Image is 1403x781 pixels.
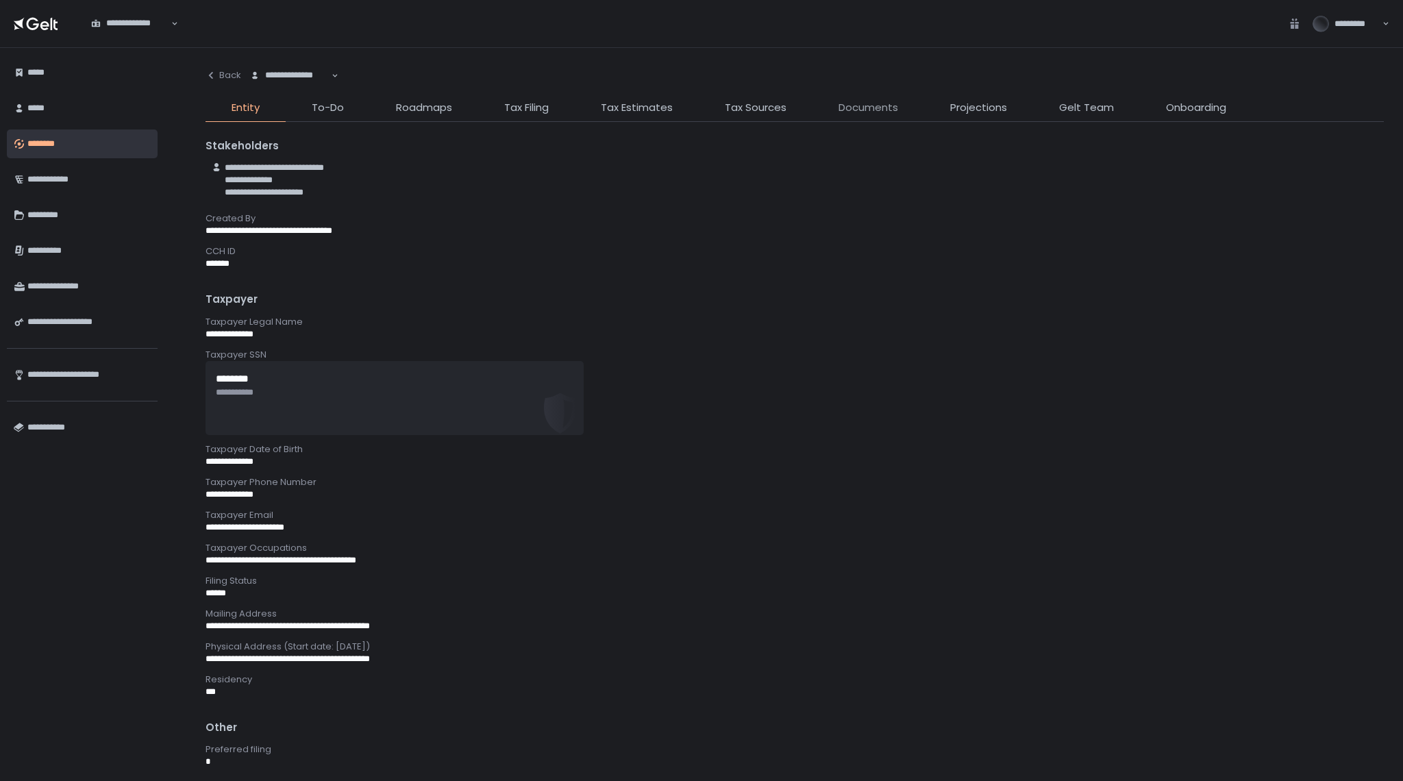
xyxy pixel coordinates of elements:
div: Taxpayer Legal Name [206,316,1384,328]
div: Created By [206,212,1384,225]
div: CCH ID [206,245,1384,258]
span: Roadmaps [396,100,452,116]
div: Other [206,720,1384,736]
span: To-Do [312,100,344,116]
span: Entity [232,100,260,116]
div: Residency [206,673,1384,686]
div: Taxpayer Date of Birth [206,443,1384,456]
input: Search for option [250,82,330,95]
span: Tax Estimates [601,100,673,116]
div: Back [206,69,241,82]
div: Taxpayer SSN [206,349,1384,361]
div: Physical Address (Start date: [DATE]) [206,641,1384,653]
span: Projections [950,100,1007,116]
span: Gelt Team [1059,100,1114,116]
button: Back [206,62,241,89]
div: Taxpayer Occupations [206,542,1384,554]
span: Tax Filing [504,100,549,116]
div: Search for option [241,62,338,90]
div: Preferred filing [206,743,1384,756]
div: Search for option [82,10,178,38]
div: Filing Status [206,575,1384,587]
span: Tax Sources [725,100,786,116]
div: Taxpayer Email [206,509,1384,521]
input: Search for option [91,29,170,43]
div: Stakeholders [206,138,1384,154]
div: Taxpayer [206,292,1384,308]
span: Onboarding [1166,100,1226,116]
div: Taxpayer Phone Number [206,476,1384,488]
span: Documents [839,100,898,116]
div: Mailing Address [206,608,1384,620]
